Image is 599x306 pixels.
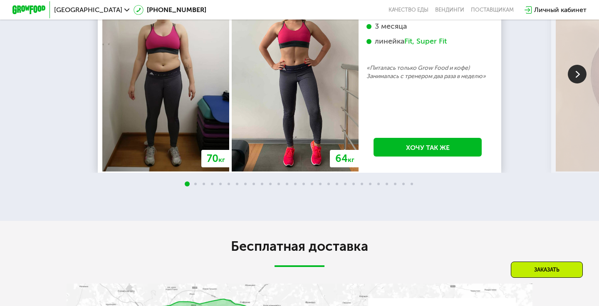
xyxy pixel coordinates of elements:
div: Fit, Super Fit [404,37,447,46]
a: Вендинги [435,7,464,13]
div: 3 месяца [366,22,489,31]
div: Заказать [511,262,583,278]
a: [PHONE_NUMBER] [134,5,206,15]
a: Качество еды [389,7,428,13]
div: Личный кабинет [534,5,587,15]
span: кг [218,156,225,164]
span: [GEOGRAPHIC_DATA] [54,7,122,13]
h2: Бесплатная доставка [67,238,532,255]
div: поставщикам [471,7,514,13]
a: Хочу так же [374,138,482,157]
img: Slide right [568,65,587,83]
p: «Питалась только Grow Food и кофе) Занималась с тренером два раза в неделю» [366,64,489,81]
div: 64 [330,150,360,167]
div: 70 [201,150,230,167]
div: линейка [366,37,489,46]
span: кг [348,156,354,164]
